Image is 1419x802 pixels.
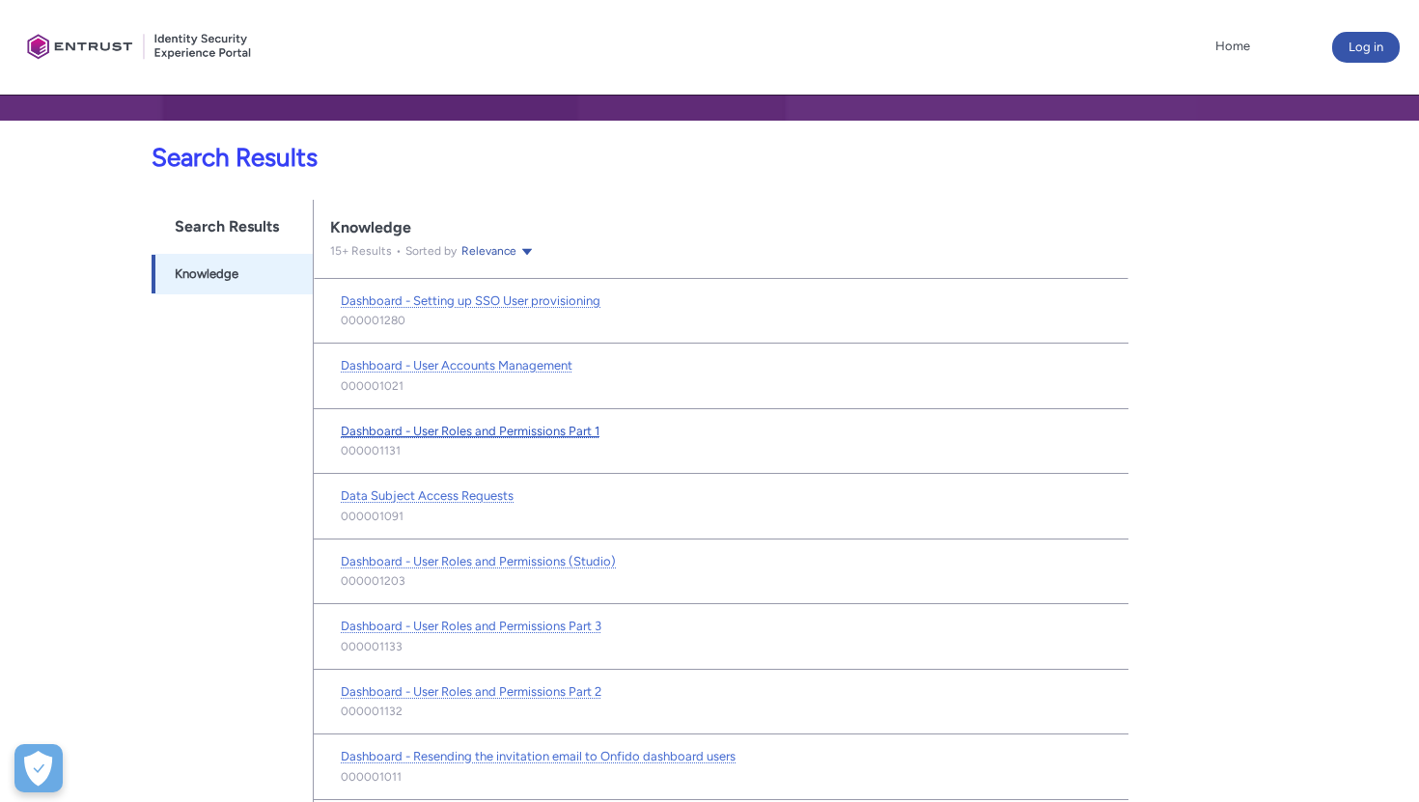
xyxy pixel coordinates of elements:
[330,218,1112,237] div: Knowledge
[341,424,599,438] span: Dashboard - User Roles and Permissions Part 1
[341,749,736,763] span: Dashboard - Resending the invitation email to Onfido dashboard users
[341,768,402,786] lightning-formatted-text: 000001011
[341,293,600,308] span: Dashboard - Setting up SSO User provisioning
[460,241,535,261] button: Relevance
[14,744,63,792] div: Cookie Preferences
[341,508,403,525] lightning-formatted-text: 000001091
[341,358,572,373] span: Dashboard - User Accounts Management
[341,572,405,590] lightning-formatted-text: 000001203
[341,312,405,329] lightning-formatted-text: 000001280
[1332,32,1400,63] button: Log in
[330,242,392,260] p: 15 + Results
[152,254,314,294] a: Knowledge
[341,638,403,655] lightning-formatted-text: 000001133
[392,241,535,261] div: Sorted by
[341,703,403,720] lightning-formatted-text: 000001132
[341,554,616,568] span: Dashboard - User Roles and Permissions (Studio)
[14,744,63,792] button: Open Preferences
[341,619,601,633] span: Dashboard - User Roles and Permissions Part 3
[392,244,405,258] span: •
[341,377,403,395] lightning-formatted-text: 000001021
[341,442,401,459] lightning-formatted-text: 000001131
[341,684,601,699] span: Dashboard - User Roles and Permissions Part 2
[12,139,1128,177] p: Search Results
[175,264,238,284] span: Knowledge
[1210,32,1255,61] a: Home
[152,200,314,254] h1: Search Results
[341,488,514,503] span: Data Subject Access Requests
